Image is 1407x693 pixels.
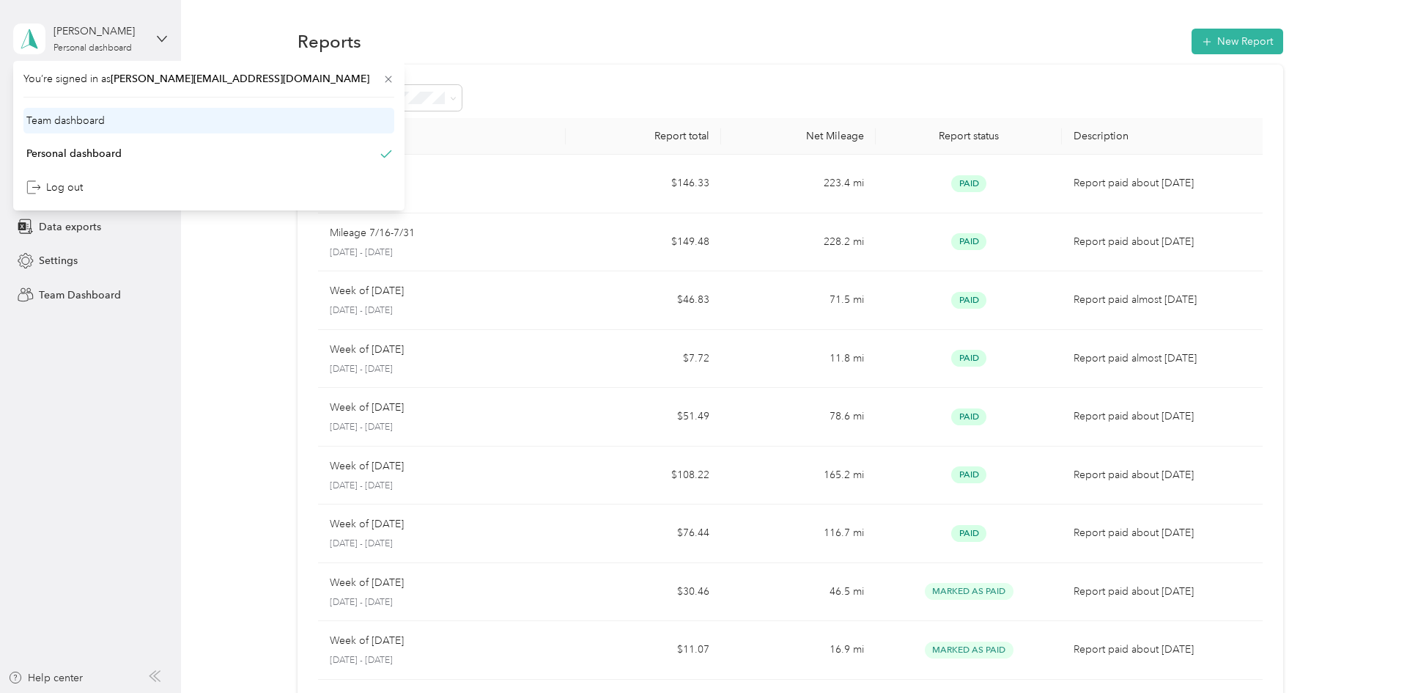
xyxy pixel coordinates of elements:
p: Report paid almost [DATE] [1074,351,1257,367]
th: Report total [566,118,721,155]
p: Mileage 7/16-7/31 [330,225,415,241]
h1: Reports [298,34,361,49]
p: Report paid about [DATE] [1074,175,1257,191]
span: Paid [951,408,986,425]
span: Paid [951,292,986,309]
button: Help center [8,670,83,686]
td: 78.6 mi [721,388,876,447]
span: Paid [951,525,986,542]
td: $51.49 [566,388,721,447]
td: $7.72 [566,330,721,389]
span: Paid [951,466,986,483]
p: [DATE] - [DATE] [330,596,555,609]
td: 228.2 mi [721,213,876,272]
td: $30.46 [566,563,721,622]
div: Personal dashboard [26,146,122,161]
span: Paid [951,175,986,192]
td: 116.7 mi [721,505,876,563]
p: Report paid about [DATE] [1074,584,1257,600]
p: Week of [DATE] [330,575,404,591]
td: $149.48 [566,213,721,272]
p: Report paid about [DATE] [1074,234,1257,250]
iframe: Everlance-gr Chat Button Frame [1325,611,1407,693]
p: [DATE] - [DATE] [330,480,555,493]
td: 16.9 mi [721,621,876,680]
p: Week of [DATE] [330,342,404,358]
p: Report paid about [DATE] [1074,525,1257,541]
div: Team dashboard [26,113,105,128]
p: Week of [DATE] [330,633,404,649]
td: 46.5 mi [721,563,876,622]
p: Report paid about [DATE] [1074,408,1257,425]
button: New Report [1192,29,1283,54]
p: Report paid about [DATE] [1074,467,1257,483]
p: Week of [DATE] [330,458,404,474]
p: Report paid almost [DATE] [1074,292,1257,308]
span: Data exports [39,219,101,235]
td: $46.83 [566,271,721,330]
p: [DATE] - [DATE] [330,363,555,376]
th: Report name [318,118,566,155]
span: Settings [39,253,78,268]
span: Paid [951,350,986,367]
span: You’re signed in as [23,71,394,87]
td: 71.5 mi [721,271,876,330]
p: [DATE] - [DATE] [330,246,555,260]
td: 223.4 mi [721,155,876,213]
td: $108.22 [566,447,721,505]
p: Week of [DATE] [330,400,404,416]
p: Week of [DATE] [330,516,404,532]
th: Net Mileage [721,118,876,155]
p: [DATE] - [DATE] [330,421,555,434]
span: [PERSON_NAME][EMAIL_ADDRESS][DOMAIN_NAME] [111,73,369,85]
div: Log out [26,180,83,195]
span: Marked As Paid [925,642,1013,659]
span: Marked As Paid [925,583,1013,600]
p: [DATE] - [DATE] [330,188,555,201]
td: 165.2 mi [721,447,876,505]
td: $146.33 [566,155,721,213]
p: Report paid about [DATE] [1074,642,1257,658]
td: 11.8 mi [721,330,876,389]
p: [DATE] - [DATE] [330,654,555,667]
div: Report status [887,130,1050,142]
td: $11.07 [566,621,721,680]
div: [PERSON_NAME] [53,23,145,39]
p: Week of [DATE] [330,283,404,299]
p: [DATE] - [DATE] [330,304,555,318]
div: Personal dashboard [53,44,132,53]
span: Paid [951,233,986,250]
th: Description [1062,118,1268,155]
p: [DATE] - [DATE] [330,538,555,551]
span: Team Dashboard [39,287,121,303]
td: $76.44 [566,505,721,563]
